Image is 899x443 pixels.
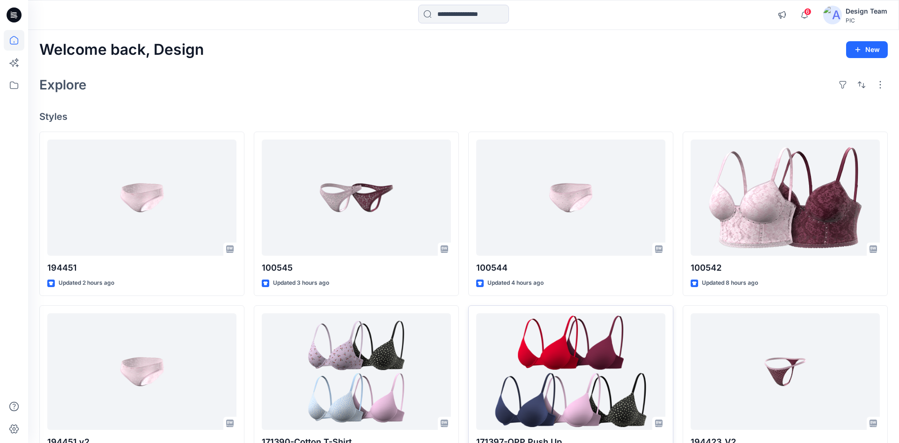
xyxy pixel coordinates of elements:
p: Updated 8 hours ago [702,278,758,288]
p: Updated 3 hours ago [273,278,329,288]
a: 100544 [476,140,665,256]
div: Design Team [846,6,887,17]
img: avatar [823,6,842,24]
a: 171390-Cotton T-Shirt [262,313,451,430]
button: New [846,41,888,58]
div: PIC [846,17,887,24]
h2: Explore [39,77,87,92]
p: 100545 [262,261,451,274]
p: 100542 [691,261,880,274]
a: 194423_V2 [691,313,880,430]
a: 194451 v2 [47,313,236,430]
span: 6 [804,8,811,15]
a: 100542 [691,140,880,256]
a: 194451 [47,140,236,256]
h4: Styles [39,111,888,122]
p: Updated 2 hours ago [59,278,114,288]
p: Updated 4 hours ago [487,278,544,288]
a: 171397-OPP Push Up [476,313,665,430]
p: 100544 [476,261,665,274]
p: 194451 [47,261,236,274]
a: 100545 [262,140,451,256]
h2: Welcome back, Design [39,41,204,59]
